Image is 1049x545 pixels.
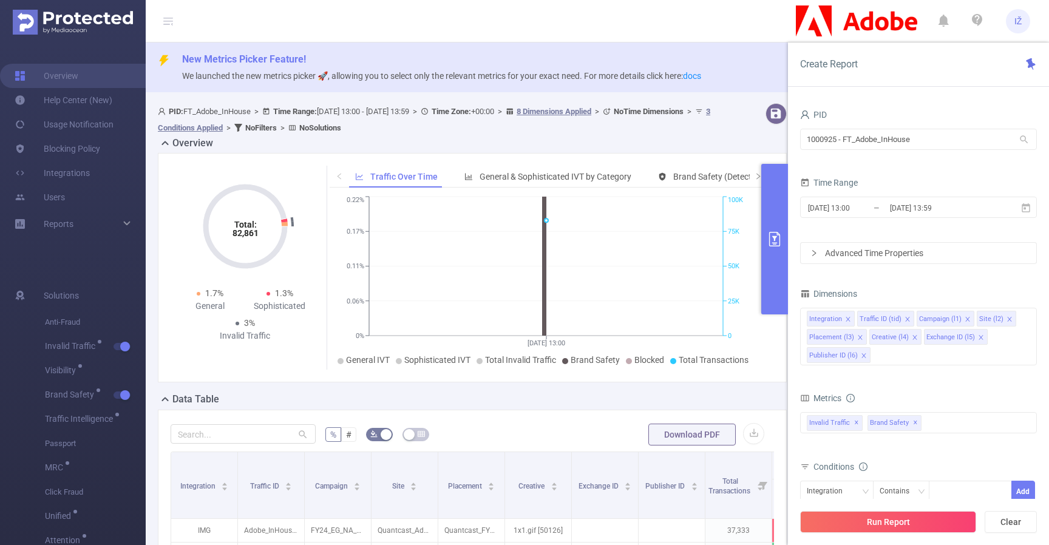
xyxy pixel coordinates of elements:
[410,481,417,488] div: Sort
[809,330,854,345] div: Placement (l3)
[625,486,631,489] i: icon: caret-down
[285,486,292,489] i: icon: caret-down
[336,172,343,180] i: icon: left
[571,355,620,365] span: Brand Safety
[285,481,292,484] i: icon: caret-up
[800,58,858,70] span: Create Report
[862,488,869,496] i: icon: down
[579,482,620,490] span: Exchange ID
[182,53,306,65] span: New Metrics Picker Feature!
[251,107,262,116] span: >
[210,330,280,342] div: Invalid Traffic
[807,415,863,431] span: Invalid Traffic
[45,415,117,423] span: Traffic Intelligence
[755,452,772,518] i: Filter menu
[273,107,317,116] b: Time Range:
[15,64,78,88] a: Overview
[624,481,631,488] div: Sort
[238,519,304,542] p: Adobe_InHouse [13539]
[315,482,350,490] span: Campaign
[44,283,79,308] span: Solutions
[158,107,710,132] span: FT_Adobe_InHouse [DATE] 13:00 - [DATE] 13:59 +00:00
[448,482,484,490] span: Placement
[370,430,378,438] i: icon: bg-colors
[978,334,984,342] i: icon: close
[44,212,73,236] a: Reports
[438,519,504,542] p: Quantcast_FY24CC_LAL_LAL-Native-CC-Converters-GenImage_US_DSK_BAN_1x1 [9088967]
[172,392,219,407] h2: Data Table
[905,316,911,323] i: icon: close
[979,311,1003,327] div: Site (l2)
[691,486,698,489] i: icon: caret-down
[505,519,571,542] p: 1x1.gif [50126]
[889,200,987,216] input: End date
[648,424,736,445] button: Download PDF
[487,481,495,488] div: Sort
[728,297,739,305] tspan: 25K
[645,482,687,490] span: Publisher ID
[158,107,169,115] i: icon: user
[182,71,701,81] span: We launched the new metrics picker 🚀, allowing you to select only the relevant metrics for your e...
[223,123,234,132] span: >
[807,347,871,363] li: Publisher ID (l6)
[480,172,631,181] span: General & Sophisticated IVT by Category
[551,486,557,489] i: icon: caret-down
[494,107,506,116] span: >
[691,481,698,484] i: icon: caret-up
[859,462,867,471] i: icon: info-circle
[347,197,364,205] tspan: 0.22%
[809,348,858,364] div: Publisher ID (l6)
[418,430,425,438] i: icon: table
[409,107,421,116] span: >
[517,107,591,116] u: 8 Dimensions Applied
[464,172,473,181] i: icon: bar-chart
[232,228,258,238] tspan: 82,861
[807,329,867,345] li: Placement (l3)
[180,482,217,490] span: Integration
[15,185,65,209] a: Users
[919,311,962,327] div: Campaign (l1)
[985,511,1037,533] button: Clear
[625,481,631,484] i: icon: caret-up
[705,519,772,542] p: 37,333
[917,311,974,327] li: Campaign (l1)
[245,300,315,313] div: Sophisticated
[679,355,749,365] span: Total Transactions
[800,110,810,120] i: icon: user
[245,123,277,132] b: No Filters
[410,486,417,489] i: icon: caret-down
[45,536,84,544] span: Attention
[45,512,75,520] span: Unified
[861,353,867,360] i: icon: close
[872,330,909,345] div: Creative (l4)
[728,263,739,271] tspan: 50K
[926,330,975,345] div: Exchange ID (l5)
[370,172,438,181] span: Traffic Over Time
[353,481,361,488] div: Sort
[172,136,213,151] h2: Overview
[691,481,698,488] div: Sort
[205,288,223,298] span: 1.7%
[485,355,556,365] span: Total Invalid Traffic
[800,393,841,403] span: Metrics
[354,481,361,484] i: icon: caret-up
[45,463,67,472] span: MRC
[809,311,842,327] div: Integration
[614,107,684,116] b: No Time Dimensions
[813,462,867,472] span: Conditions
[354,486,361,489] i: icon: caret-down
[392,482,406,490] span: Site
[15,112,114,137] a: Usage Notification
[810,249,818,257] i: icon: right
[432,107,471,116] b: Time Zone:
[860,311,901,327] div: Traffic ID (tid)
[13,10,133,35] img: Protected Media
[918,488,925,496] i: icon: down
[222,481,228,484] i: icon: caret-up
[277,123,288,132] span: >
[45,310,146,334] span: Anti-Fraud
[346,355,390,365] span: General IVT
[977,311,1016,327] li: Site (l2)
[347,297,364,305] tspan: 0.06%
[551,481,557,484] i: icon: caret-up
